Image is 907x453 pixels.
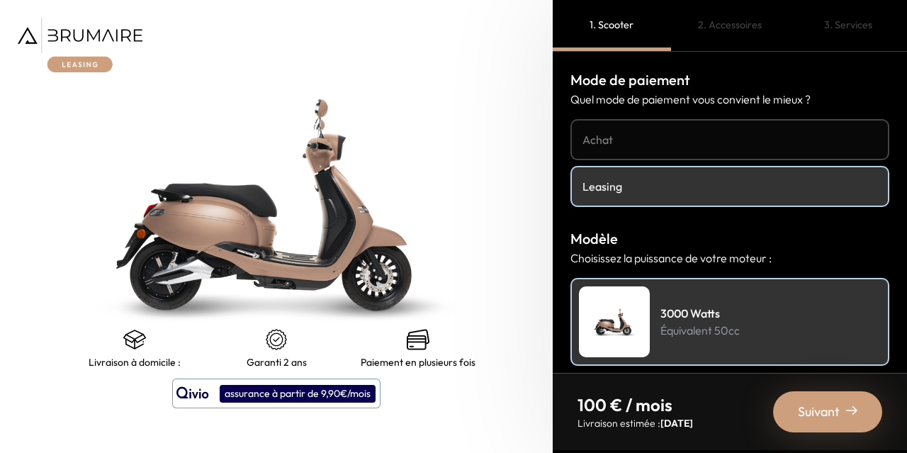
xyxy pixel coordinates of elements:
[570,228,889,250] h3: Modèle
[220,385,376,403] div: assurance à partir de 9,90€/mois
[582,178,877,195] h4: Leasing
[660,322,740,339] p: Équivalent 50cc
[176,385,209,402] img: logo qivio
[18,18,142,72] img: Brumaire Leasing
[407,328,429,351] img: credit-cards.png
[660,305,740,322] h4: 3000 Watts
[570,91,889,108] p: Quel mode de paiement vous convient le mieux ?
[660,417,693,430] span: [DATE]
[582,131,877,148] h4: Achat
[578,416,693,430] p: Livraison estimée :
[579,286,650,357] img: Scooter Leasing
[846,405,857,416] img: right-arrow-2.png
[265,328,288,351] img: certificat-de-garantie.png
[172,379,381,408] button: assurance à partir de 9,90€/mois
[361,357,475,368] p: Paiement en plusieurs fois
[798,402,840,422] span: Suivant
[570,119,889,160] a: Achat
[570,250,889,267] p: Choisissez la puissance de votre moteur :
[123,328,146,351] img: shipping.png
[89,357,181,368] p: Livraison à domicile :
[570,69,889,91] h3: Mode de paiement
[247,357,307,368] p: Garanti 2 ans
[578,393,693,416] p: 100 € / mois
